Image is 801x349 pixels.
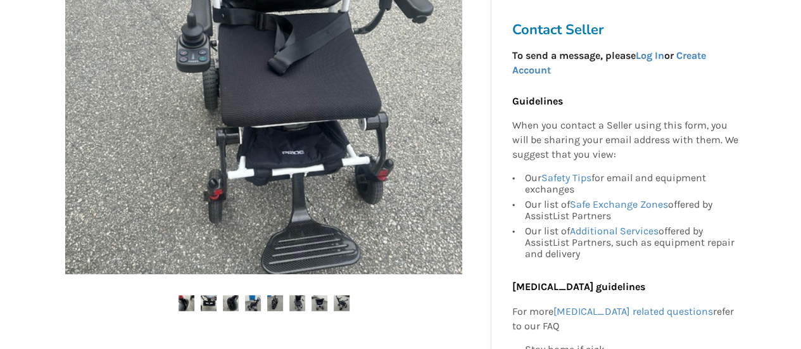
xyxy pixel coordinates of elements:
a: Additional Services [569,225,658,237]
img: jazzy carbon folding power chair-scooter-mobility-port coquitlam-assistlist-listing [201,295,217,311]
div: Our list of offered by AssistList Partners, such as equipment repair and delivery [524,224,738,260]
img: jazzy carbon folding power chair-scooter-mobility-port coquitlam-assistlist-listing [223,295,239,311]
b: [MEDICAL_DATA] guidelines [512,281,645,293]
img: jazzy carbon folding power chair-scooter-mobility-port coquitlam-assistlist-listing [245,295,261,311]
img: jazzy carbon folding power chair-scooter-mobility-port coquitlam-assistlist-listing [267,295,283,311]
img: jazzy carbon folding power chair-scooter-mobility-port coquitlam-assistlist-listing [334,295,350,311]
strong: To send a message, please or [512,49,705,76]
p: When you contact a Seller using this form, you will be sharing your email address with them. We s... [512,119,738,163]
div: Our list of offered by AssistList Partners [524,197,738,224]
a: Log In [635,49,664,61]
b: Guidelines [512,95,562,107]
img: jazzy carbon folding power chair-scooter-mobility-port coquitlam-assistlist-listing [289,295,305,311]
img: jazzy carbon folding power chair-scooter-mobility-port coquitlam-assistlist-listing [312,295,327,311]
a: Safe Exchange Zones [569,198,667,210]
img: jazzy carbon folding power chair-scooter-mobility-port coquitlam-assistlist-listing [179,295,194,311]
div: Our for email and equipment exchanges [524,172,738,197]
a: [MEDICAL_DATA] related questions [553,305,712,317]
h3: Contact Seller [512,21,745,39]
p: For more refer to our FAQ [512,305,738,334]
a: Safety Tips [541,172,591,184]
